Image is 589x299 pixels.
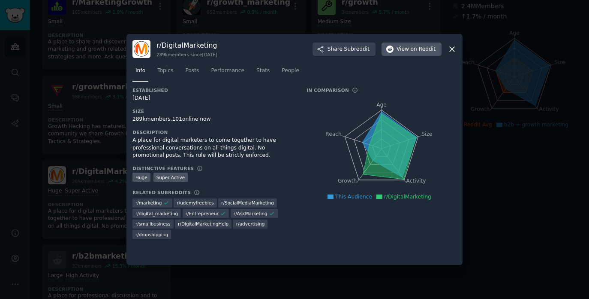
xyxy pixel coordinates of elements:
[132,137,294,159] div: A place for digital marketers to come together to have professional conversations on all things d...
[178,221,228,227] span: r/ DigitalMarketingHelp
[135,211,178,217] span: r/ digital_marketing
[236,221,265,227] span: r/ advertising
[325,131,342,137] tspan: Reach
[411,46,436,53] span: on Reddit
[132,129,294,135] h3: Description
[279,64,302,82] a: People
[421,131,432,137] tspan: Size
[406,178,426,184] tspan: Activity
[338,178,357,184] tspan: Growth
[282,67,299,75] span: People
[344,46,370,53] span: Subreddit
[177,200,213,206] span: r/ udemyfreebies
[397,46,436,53] span: View
[211,67,244,75] span: Performance
[208,64,247,82] a: Performance
[307,87,349,93] h3: In Comparison
[135,67,145,75] span: Info
[376,102,387,108] tspan: Age
[185,67,199,75] span: Posts
[157,67,173,75] span: Topics
[253,64,273,82] a: Stats
[221,200,274,206] span: r/ SocialMediaMarketing
[384,194,431,200] span: r/DigitalMarketing
[132,40,150,58] img: DigitalMarketing
[132,108,294,114] h3: Size
[132,116,294,123] div: 289k members, 101 online now
[135,232,168,238] span: r/ dropshipping
[156,52,217,58] div: 289k members since [DATE]
[182,64,202,82] a: Posts
[135,221,171,227] span: r/ smallbusiness
[328,46,370,53] span: Share
[153,173,188,182] div: Super Active
[132,87,294,93] h3: Established
[132,165,194,171] h3: Distinctive Features
[132,64,148,82] a: Info
[186,211,219,217] span: r/ Entrepreneur
[335,194,372,200] span: This Audience
[313,43,376,56] button: ShareSubreddit
[256,67,270,75] span: Stats
[234,211,267,217] span: r/ AskMarketing
[132,189,191,195] h3: Related Subreddits
[156,41,217,50] h3: r/ DigitalMarketing
[132,95,294,102] div: [DATE]
[135,200,162,206] span: r/ marketing
[132,173,150,182] div: Huge
[382,43,442,56] button: Viewon Reddit
[154,64,176,82] a: Topics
